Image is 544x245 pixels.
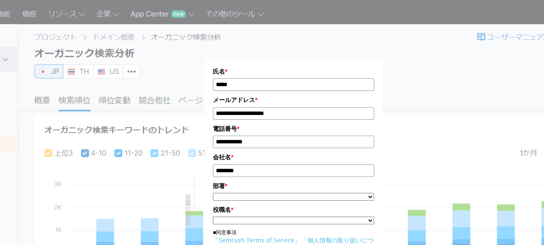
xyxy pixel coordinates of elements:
[213,181,374,191] label: 部署
[213,205,374,214] label: 役職名
[213,67,374,76] label: 氏名
[213,236,300,244] a: 「Semrush Terms of Service」
[213,95,374,105] label: メールアドレス
[213,124,374,133] label: 電話番号
[213,152,374,162] label: 会社名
